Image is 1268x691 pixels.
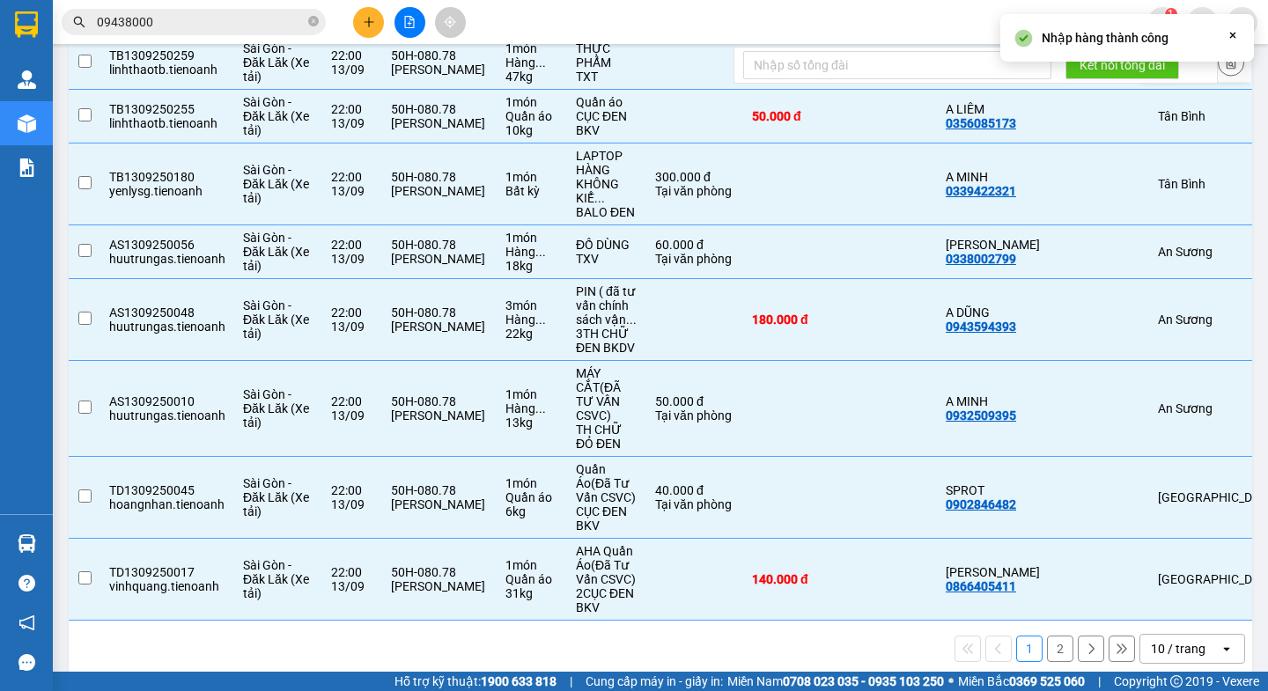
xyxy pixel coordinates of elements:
[505,504,558,518] div: 6 kg
[109,116,225,130] div: linhthaotb.tienoanh
[331,565,373,579] div: 22:00
[1151,640,1205,658] div: 10 / trang
[655,497,734,511] div: Tại văn phòng
[10,129,461,176] span: [GEOGRAPHIC_DATA]
[391,394,488,408] div: 50H-080.78
[946,408,1016,423] div: 0932509395
[243,387,309,430] span: Sài Gòn - Đăk Lăk (Xe tải)
[331,408,373,423] div: 13/09
[109,305,225,320] div: AS1309250048
[946,102,1065,116] div: A LIÊM
[331,184,373,198] div: 13/09
[149,10,320,28] span: [GEOGRAPHIC_DATA]
[576,284,638,327] div: PIN ( đã tư vấn chính sách vận chuyển)HÀNG MAI ĐI
[576,544,638,586] div: AHA Quần Áo(Đã Tư Vấn CSVC)
[655,252,734,266] div: Tại văn phòng
[505,401,558,415] div: Hàng thông thường
[391,305,488,320] div: 50H-080.78
[331,102,373,116] div: 22:00
[505,558,558,572] div: 1 món
[394,672,557,691] span: Hỗ trợ kỹ thuật:
[727,672,944,691] span: Miền Nam
[444,16,456,28] span: aim
[655,170,734,184] div: 300.000 đ
[586,672,723,691] span: Cung cấp máy in - giấy in:
[1009,674,1085,688] strong: 0369 525 060
[1017,11,1147,33] span: nghiep.tienoanh
[363,16,375,28] span: plus
[109,48,225,62] div: TB1309250259
[391,102,488,116] div: 50H-080.78
[243,558,309,600] span: Sài Gòn - Đăk Lăk (Xe tải)
[505,41,558,55] div: 1 món
[655,238,734,252] div: 60.000 đ
[243,476,309,518] span: Sài Gòn - Đăk Lăk (Xe tải)
[576,504,638,533] div: CỤC ĐEN BKV
[535,55,546,70] span: ...
[353,7,384,38] button: plus
[946,483,1065,497] div: SPROT
[391,62,488,77] div: [PERSON_NAME]
[331,305,373,320] div: 22:00
[576,238,638,252] div: ĐỒ DÙNG
[505,415,558,430] div: 13 kg
[946,497,1016,511] div: 0902846482
[331,579,373,593] div: 13/09
[18,114,36,133] img: warehouse-icon
[1065,51,1179,79] button: Kết nối tổng đài
[505,586,558,600] div: 31 kg
[109,579,225,593] div: vinhquang.tienoanh
[331,238,373,252] div: 22:00
[655,394,734,408] div: 50.000 đ
[18,575,35,592] span: question-circle
[1170,675,1183,687] span: copyright
[576,70,638,84] div: TXT
[109,62,225,77] div: linhthaotb.tienoanh
[576,205,638,219] div: BALO ĐEN
[391,408,488,423] div: [PERSON_NAME]
[391,497,488,511] div: [PERSON_NAME]
[10,81,461,176] strong: Nhận:
[403,16,416,28] span: file-add
[946,116,1016,130] div: 0356085173
[505,109,558,123] div: Quần áo
[576,586,638,614] div: 2CỤC ĐEN BKV
[752,572,840,586] div: 140.000 đ
[594,191,605,205] span: ...
[1227,7,1257,38] button: caret-down
[1080,55,1165,75] span: Kết nối tổng đài
[1016,636,1043,662] button: 1
[576,462,638,504] div: Quần Áo(Đã Tư Vấn CSVC)
[391,48,488,62] div: 50H-080.78
[946,252,1016,266] div: 0338002799
[391,116,488,130] div: [PERSON_NAME]
[1226,28,1240,42] svg: Close
[243,298,309,341] span: Sài Gòn - Đăk Lăk (Xe tải)
[505,170,558,184] div: 1 món
[535,245,546,259] span: ...
[576,149,638,205] div: LAPTOP HÀNG KHÔNG KIỂM ĐÃ TƯ VẤN CSVC
[243,41,309,84] span: Sài Gòn - Đăk Lăk (Xe tải)
[308,14,319,31] span: close-circle
[570,672,572,691] span: |
[958,672,1085,691] span: Miền Bắc
[394,7,425,38] button: file-add
[505,572,558,586] div: Quần áo
[655,408,734,423] div: Tại văn phòng
[18,534,36,553] img: warehouse-icon
[391,565,488,579] div: 50H-080.78
[331,116,373,130] div: 13/09
[743,51,1051,79] input: Nhập số tổng đài
[948,678,954,685] span: ⚪️
[109,394,225,408] div: AS1309250010
[946,305,1065,320] div: A DŨNG
[655,483,734,497] div: 40.000 đ
[946,565,1065,579] div: C Linh
[117,32,269,47] span: A THÀNH - 0392889902
[505,259,558,273] div: 18 kg
[109,320,225,334] div: huutrungas.tienoanh
[243,95,309,137] span: Sài Gòn - Đăk Lăk (Xe tải)
[505,95,558,109] div: 1 món
[1047,636,1073,662] button: 2
[331,170,373,184] div: 22:00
